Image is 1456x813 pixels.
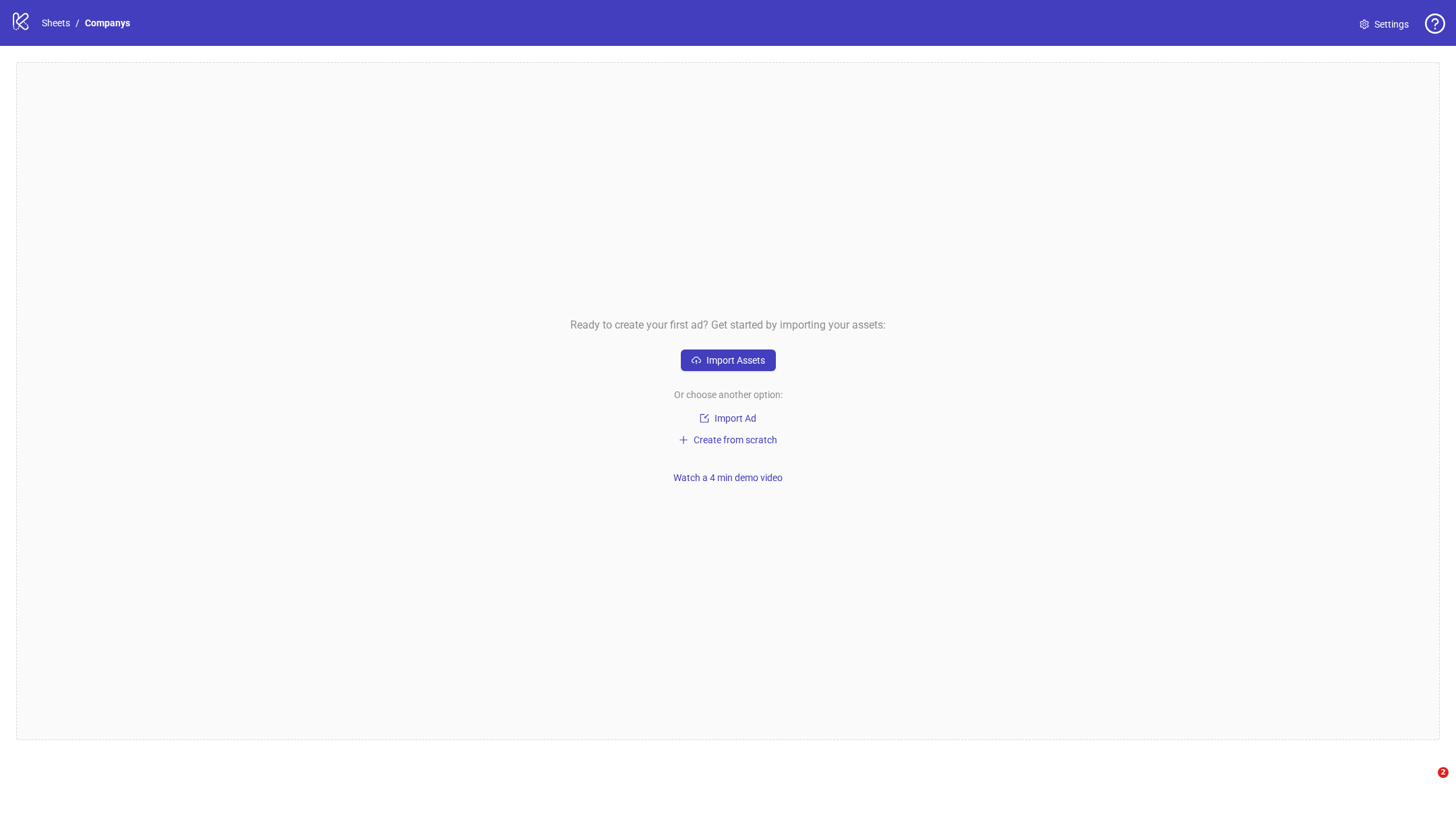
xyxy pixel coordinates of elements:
[673,472,783,483] span: Watch a 4 min demo video
[681,410,775,426] button: Import Ad
[681,349,776,371] button: Import Assets
[1425,13,1445,34] span: question-circle
[694,434,777,445] span: Create from scratch
[1374,17,1409,32] span: Settings
[1349,13,1420,35] a: Settings
[692,356,701,365] span: cloud-upload
[674,387,783,402] span: Or choose another option:
[1410,767,1443,800] iframe: Intercom live chat
[679,435,688,445] span: plus
[39,16,73,30] a: Sheets
[700,414,709,423] span: import
[82,16,133,30] a: Companys
[1438,767,1449,778] span: 2
[706,355,765,366] span: Import Assets
[715,413,756,424] span: Import Ad
[75,16,80,30] li: /
[1360,20,1369,29] span: setting
[668,470,788,486] button: Watch a 4 min demo video
[673,432,783,448] button: Create from scratch
[570,316,886,333] span: Ready to create your first ad? Get started by importing your assets:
